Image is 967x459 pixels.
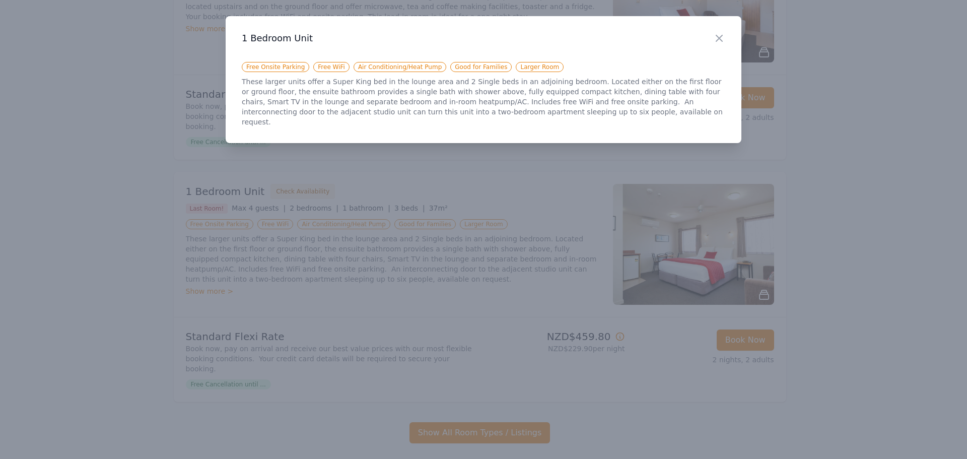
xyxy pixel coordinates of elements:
[242,77,725,127] p: These larger units offer a Super King bed in the lounge area and 2 Single beds in an adjoining be...
[242,62,309,72] span: Free Onsite Parking
[313,62,350,72] span: Free WiFi
[450,62,512,72] span: Good for Families
[354,62,446,72] span: Air Conditioning/Heat Pump
[242,32,725,44] h3: 1 Bedroom Unit
[516,62,564,72] span: Larger Room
